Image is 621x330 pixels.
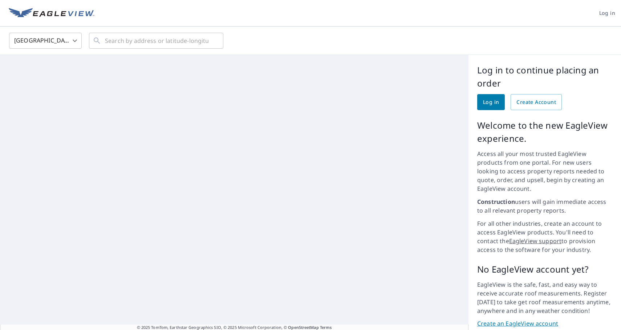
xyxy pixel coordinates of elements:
[477,280,612,315] p: EagleView is the safe, fast, and easy way to receive accurate roof measurements. Register [DATE] ...
[288,325,318,330] a: OpenStreetMap
[477,263,612,276] p: No EagleView account yet?
[477,219,612,254] p: For all other industries, create an account to access EagleView products. You'll need to contact ...
[477,149,612,193] p: Access all your most trusted EagleView products from one portal. For new users looking to access ...
[477,64,612,90] p: Log in to continue placing an order
[105,31,208,51] input: Search by address or latitude-longitude
[477,119,612,145] p: Welcome to the new EagleView experience.
[477,198,515,206] strong: Construction
[9,31,82,51] div: [GEOGRAPHIC_DATA]
[477,319,612,328] a: Create an EagleView account
[509,237,562,245] a: EagleView support
[511,94,562,110] a: Create Account
[320,325,332,330] a: Terms
[477,94,505,110] a: Log in
[516,98,556,107] span: Create Account
[599,9,615,18] span: Log in
[483,98,499,107] span: Log in
[477,197,612,215] p: users will gain immediate access to all relevant property reports.
[9,8,94,19] img: EV Logo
